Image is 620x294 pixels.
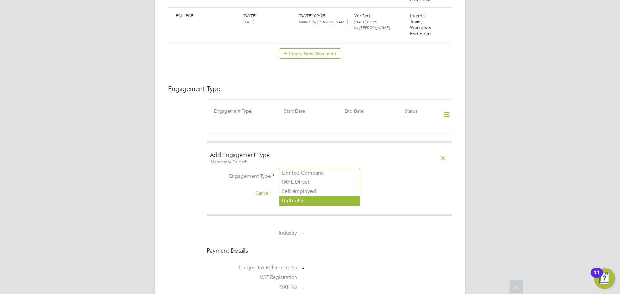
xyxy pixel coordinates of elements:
span: - [302,284,304,290]
li: Self-employed [279,187,360,196]
button: Create New Document [279,48,341,59]
label: VAT Registration [207,274,297,281]
div: 11 [594,273,600,281]
span: - [302,274,304,281]
label: Engagement Type [210,173,274,180]
span: Internal Team, Workers & End Hirers [410,13,431,36]
span: PAL IPAF [176,13,193,19]
label: VAT No [207,284,297,290]
span: Verified [354,13,370,19]
span: [DATE] [243,19,254,24]
span: - [302,265,304,271]
h4: Add Engagement Type [210,151,449,166]
h3: Engagement Type [168,85,452,93]
button: Cancel [250,188,274,198]
li: PAYE Direct [279,177,360,187]
li: Umbrella [279,196,360,206]
div: Mandatory Fields [210,159,449,166]
div: - [345,114,405,120]
span: [DATE] [243,13,257,19]
label: Unique Tax Reference No [207,264,297,271]
label: Industry [207,230,297,237]
div: - [405,114,435,120]
li: Limited Company [279,168,360,178]
button: Open Resource Center, 11 new notifications [594,268,615,289]
span: [DATE] 09:25 [298,13,349,25]
label: Start Date [284,108,305,114]
label: End Date [345,108,364,114]
div: - [284,114,344,120]
span: Manual by [PERSON_NAME]. [298,19,349,24]
span: - [302,230,304,237]
label: Status [405,108,417,114]
span: [DATE] 09:25 by [PERSON_NAME]. [354,19,391,30]
label: Engagement Type [214,108,252,114]
div: - [214,114,274,120]
h4: Payment Details [207,247,452,254]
